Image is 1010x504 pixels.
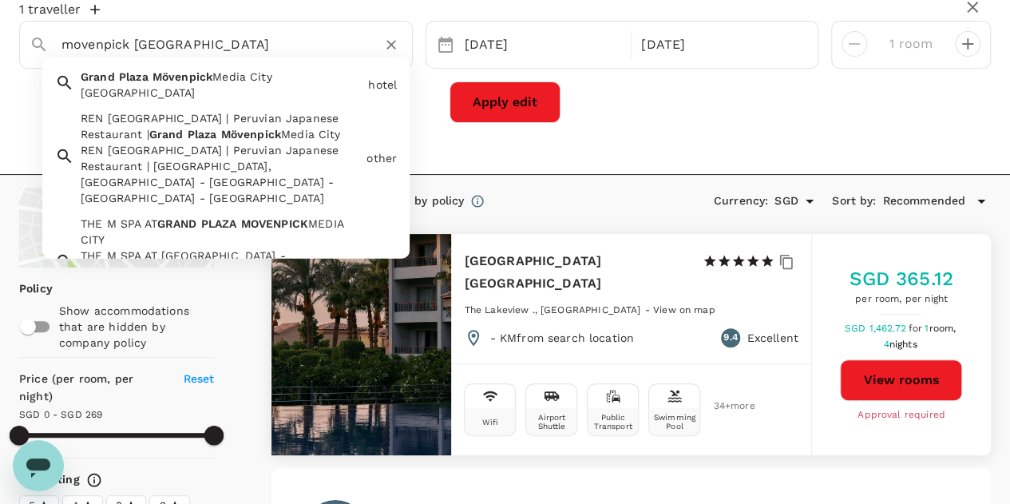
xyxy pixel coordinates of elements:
h5: SGD 365.12 [850,266,953,292]
button: Open [798,190,821,212]
span: for [909,323,925,334]
h6: Sort by : [832,192,876,210]
a: View on map [19,188,214,268]
p: - KM from search location [489,330,634,346]
span: GRAND [157,217,197,230]
div: [DATE] [458,30,628,61]
div: Wifi [482,418,499,427]
div: other [366,150,397,166]
span: 1 [925,323,958,334]
p: Policy [19,280,30,296]
span: room, [929,323,956,334]
svg: Star ratings are awarded to properties to represent the quality of services, facilities, and amen... [86,472,102,488]
input: Add rooms [880,31,942,57]
span: - [645,304,653,315]
h6: Price (per room, per night) [19,371,165,406]
span: Media City [212,70,272,83]
button: 1 traveller [19,2,100,18]
span: Mövenpick [221,128,281,141]
span: SGD 0 - SGD 269 [19,409,102,420]
a: View on map [653,303,715,315]
span: Approval required [858,407,945,423]
span: MEDIA CITY [81,217,343,246]
p: Show accommodations that are hidden by company policy [59,303,213,351]
div: Airport Shuttle [529,413,573,431]
span: Grand [149,128,184,141]
h6: [GEOGRAPHIC_DATA] [GEOGRAPHIC_DATA] [464,250,689,295]
span: Recommended [882,192,965,210]
span: MOVENPICK [241,217,308,230]
span: Reset [184,372,215,385]
button: Clear [380,34,402,56]
div: Swimming Pool [652,413,696,431]
h6: Star rating [19,471,80,489]
span: Plaza [188,128,217,141]
span: PLAZA [201,217,237,230]
span: View on map [653,304,715,315]
span: 4 [883,339,919,350]
div: [GEOGRAPHIC_DATA] [81,85,362,101]
span: THE M SPA AT [81,217,157,230]
p: Excellent [747,330,798,346]
iframe: Button to launch messaging window [13,440,64,491]
button: decrease [955,31,980,57]
span: SGD 1,462.72 [845,323,909,334]
input: Search cities, hotels, work locations [61,32,358,57]
button: Close [401,43,404,46]
h6: Currency : [714,192,768,210]
div: THE M SPA AT [GEOGRAPHIC_DATA] - [GEOGRAPHIC_DATA] - opposite Innovation [GEOGRAPHIC_DATA] - [GEO... [81,248,360,312]
span: The Lakeview ., [GEOGRAPHIC_DATA] [464,304,640,315]
button: Apply edit [450,81,560,123]
span: 9.4 [723,330,738,346]
span: Plaza [119,70,149,83]
div: REN [GEOGRAPHIC_DATA] | Peruvian Japanese Restaurant | [GEOGRAPHIC_DATA], [GEOGRAPHIC_DATA] - [GE... [81,142,360,206]
div: [DATE] [635,30,805,61]
span: 34 + more [713,401,737,411]
div: Public Transport [591,413,635,431]
span: nights [889,339,917,350]
span: per room, per night [850,292,953,308]
span: Mövenpick [152,70,212,83]
div: other [366,256,397,272]
span: Media City [281,128,341,141]
span: REN [GEOGRAPHIC_DATA] | Peruvian Japanese Restaurant | [81,112,339,141]
span: Grand [81,70,115,83]
button: View rooms [840,359,962,401]
div: hotel [368,77,397,93]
